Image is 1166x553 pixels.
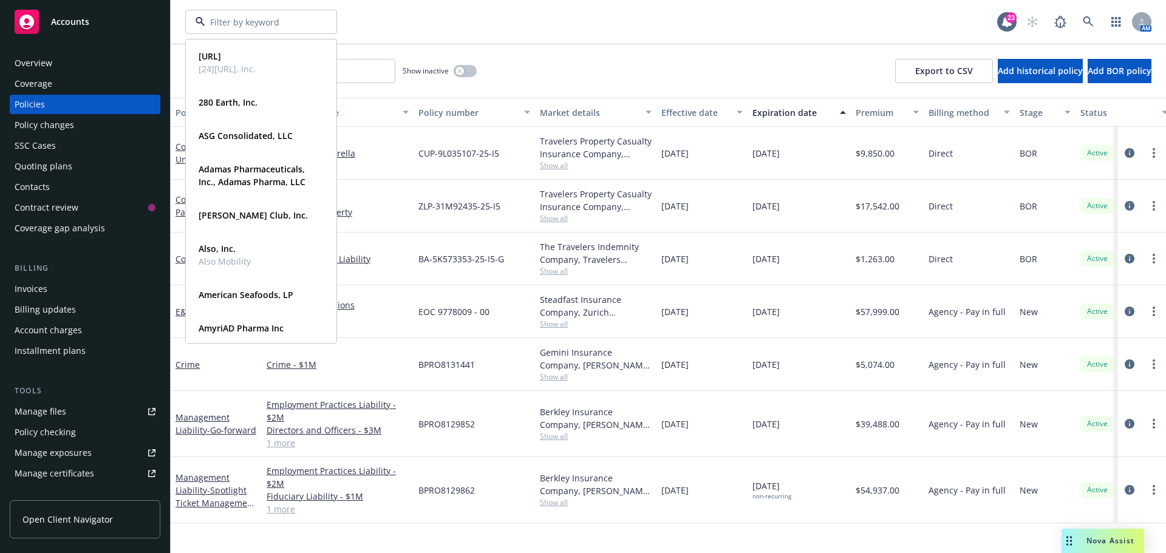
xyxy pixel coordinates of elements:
a: circleInformation [1122,304,1137,319]
span: [DATE] [661,200,689,212]
a: Directors and Officers - $3M [267,424,409,436]
button: Stage [1015,98,1076,127]
button: Add BOR policy [1088,59,1151,83]
a: Contacts [10,177,160,197]
span: ZLP-31M92435-25-I5 [418,200,500,212]
a: more [1147,357,1161,371]
span: BPRO8129862 [418,484,475,497]
div: Travelers Property Casualty Insurance Company, Travelers Insurance [540,188,652,213]
a: Management Liability [176,472,256,521]
div: Steadfast Insurance Company, Zurich Insurance Group [540,293,652,319]
span: Show all [540,266,652,276]
div: Account charges [15,321,82,340]
span: CUP-9L035107-25-I5 [418,147,499,160]
span: Show all [540,371,652,382]
a: circleInformation [1122,198,1137,213]
a: more [1147,198,1161,213]
a: Coverage [10,74,160,93]
a: 1 more [267,436,409,449]
a: Manage claims [10,484,160,504]
span: [DATE] [661,418,689,430]
div: Effective date [661,106,729,119]
strong: [URL] [199,50,221,62]
span: [DATE] [752,200,780,212]
span: Active [1085,200,1110,211]
div: Invoices [15,279,47,299]
div: Stage [1020,106,1057,119]
span: [DATE] [752,253,780,265]
button: Premium [851,98,924,127]
a: circleInformation [1122,416,1137,431]
span: Agency - Pay in full [929,418,1006,430]
span: Active [1085,253,1110,264]
a: Contract review [10,198,160,217]
a: Management Liability [176,412,256,436]
a: Employment Practices Liability - $2M [267,464,409,490]
a: Coverage gap analysis [10,219,160,238]
a: Search [1076,10,1100,34]
div: Market details [540,106,638,119]
div: Policy details [176,106,244,119]
a: General Liability [267,193,409,206]
a: SSC Cases [10,136,160,155]
strong: Adamas Pharmaceuticals, Inc., Adamas Pharma, LLC [199,163,305,188]
a: Commercial Umbrella [176,141,224,165]
a: Manage certificates [10,464,160,483]
div: Tools [10,385,160,397]
span: Add BOR policy [1088,65,1151,76]
a: Manage exposures [10,443,160,463]
strong: Also, Inc. [199,243,236,254]
a: more [1147,251,1161,266]
span: [DATE] [752,480,791,500]
span: Active [1085,418,1110,429]
div: Manage files [15,402,66,421]
span: $54,937.00 [856,484,899,497]
div: Contract review [15,198,78,217]
span: BA-5K573353-25-I5-G [418,253,504,265]
div: Installment plans [15,341,86,361]
a: Commercial Package [176,194,224,218]
strong: American Seafoods, LP [199,289,293,300]
div: Coverage [15,74,52,93]
span: $17,542.00 [856,200,899,212]
button: Effective date [656,98,748,127]
span: New [1020,484,1038,497]
strong: 280 Earth, Inc. [199,97,257,108]
span: Show inactive [403,66,449,76]
span: BOR [1020,200,1037,212]
div: Manage exposures [15,443,92,463]
span: Show all [540,213,652,223]
span: [DATE] [661,484,689,497]
span: Show all [540,431,652,441]
a: Commercial Auto [176,253,245,265]
span: $1,263.00 [856,253,895,265]
a: more [1147,304,1161,319]
div: The Travelers Indemnity Company, Travelers Insurance [540,240,652,266]
span: EOC 9778009 - 00 [418,305,489,318]
a: Invoices [10,279,160,299]
span: BPRO8131441 [418,358,475,371]
strong: AmyriAD Pharma Inc [199,322,284,334]
span: Direct [929,253,953,265]
span: Add historical policy [998,65,1083,76]
a: Accounts [10,5,160,39]
span: BOR [1020,147,1037,160]
span: [DATE] [661,358,689,371]
div: Travelers Property Casualty Insurance Company, Travelers Insurance [540,135,652,160]
span: Agency - Pay in full [929,305,1006,318]
div: Manage certificates [15,464,94,483]
div: Coverage gap analysis [15,219,105,238]
span: Active [1085,306,1110,317]
div: Policy changes [15,115,74,135]
div: Expiration date [752,106,833,119]
div: Berkley Insurance Company, [PERSON_NAME] Corporation [540,472,652,497]
a: circleInformation [1122,251,1137,266]
div: Premium [856,106,905,119]
a: Quoting plans [10,157,160,176]
div: Billing [10,262,160,274]
a: Overview [10,53,160,73]
a: Switch app [1104,10,1128,34]
span: Active [1085,148,1110,158]
span: Agency - Pay in full [929,358,1006,371]
span: Direct [929,200,953,212]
